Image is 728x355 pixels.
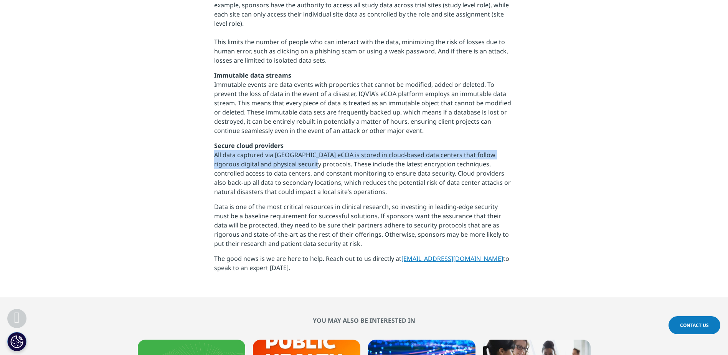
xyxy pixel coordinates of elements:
button: Cookies Settings [7,332,26,351]
a: [EMAIL_ADDRESS][DOMAIN_NAME] [401,254,503,263]
p: All data captured via [GEOGRAPHIC_DATA] eCOA is stored in cloud-based data centers that follow ri... [214,141,514,202]
p: Immutable events are data events with properties that cannot be modified, added or deleted. To pr... [214,71,514,141]
strong: Immutable data streams [214,71,291,80]
h2: You may also be interested in [138,317,591,324]
p: The good news is we are here to help. Reach out to us directly at to speak to an expert [DATE]. [214,254,514,278]
span: Contact Us [680,322,709,328]
p: Data is one of the most critical resources in clinical research, so investing in leading-edge sec... [214,202,514,254]
strong: Secure cloud providers [214,141,284,150]
a: Contact Us [669,316,720,334]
